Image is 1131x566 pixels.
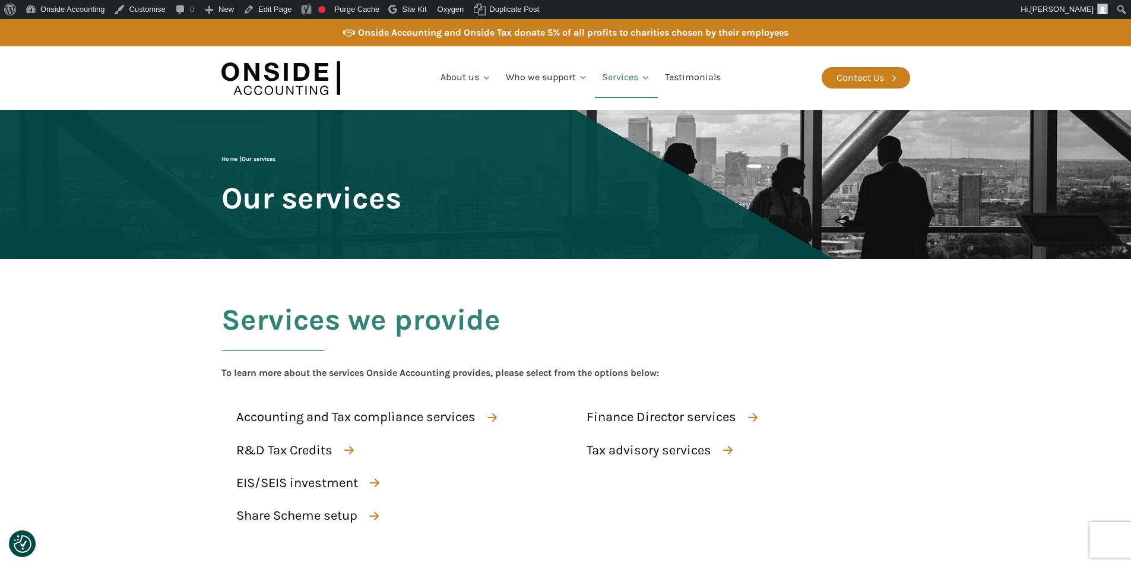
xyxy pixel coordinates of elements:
[658,58,728,98] a: Testimonials
[236,473,358,494] div: EIS/SEIS investment
[236,505,357,526] div: Share Scheme setup
[587,407,736,428] div: Finance Director services
[221,303,500,365] h2: Services we provide
[587,440,711,461] div: Tax advisory services
[221,55,340,101] img: Onside Accounting
[358,25,788,40] div: Onside Accounting and Onside Tax donate 5% of all profits to charities chosen by their employees
[221,404,508,431] a: Accounting and Tax compliance services
[822,67,910,88] a: Contact Us
[402,5,426,14] span: Site Kit
[221,470,390,497] a: EIS/SEIS investment
[572,404,768,431] a: Finance Director services
[14,535,31,553] img: Revisit consent button
[595,58,658,98] a: Services
[221,437,365,464] a: R&D Tax Credits
[242,156,275,163] span: Our services
[318,6,325,13] div: Focus keyphrase not set
[433,58,499,98] a: About us
[499,58,595,98] a: Who we support
[221,365,659,381] div: To learn more about the services Onside Accounting provides, please select from the options below:
[236,440,332,461] div: R&D Tax Credits
[221,156,275,163] span: |
[236,407,476,428] div: Accounting and Tax compliance services
[1030,5,1094,14] span: [PERSON_NAME]
[221,156,237,163] a: Home
[221,502,389,529] a: Share Scheme setup
[221,182,401,214] span: Our services
[837,70,884,86] div: Contact Us
[14,535,31,553] button: Consent Preferences
[572,437,743,464] a: Tax advisory services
